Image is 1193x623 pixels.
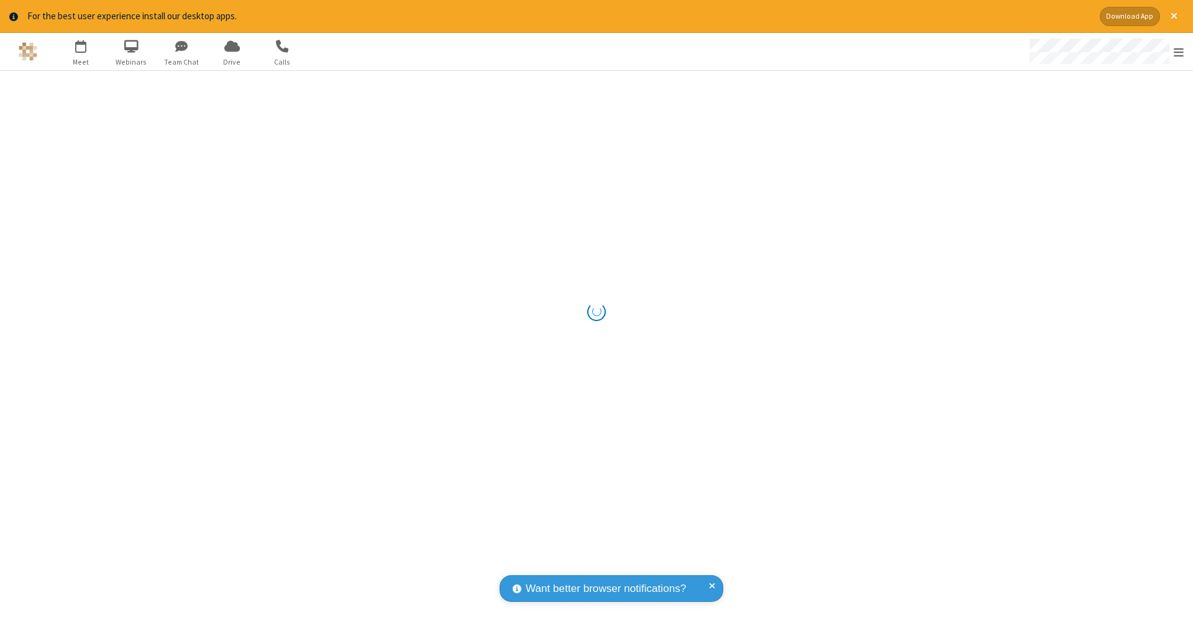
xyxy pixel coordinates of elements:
[4,33,51,70] button: Logo
[27,9,1090,24] div: For the best user experience install our desktop apps.
[19,42,37,61] img: QA Selenium DO NOT DELETE OR CHANGE
[58,57,104,68] span: Meet
[1018,33,1193,70] div: Open menu
[108,57,155,68] span: Webinars
[1100,7,1160,26] button: Download App
[526,581,686,597] span: Want better browser notifications?
[259,57,306,68] span: Calls
[1164,7,1184,26] button: Close alert
[209,57,255,68] span: Drive
[158,57,205,68] span: Team Chat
